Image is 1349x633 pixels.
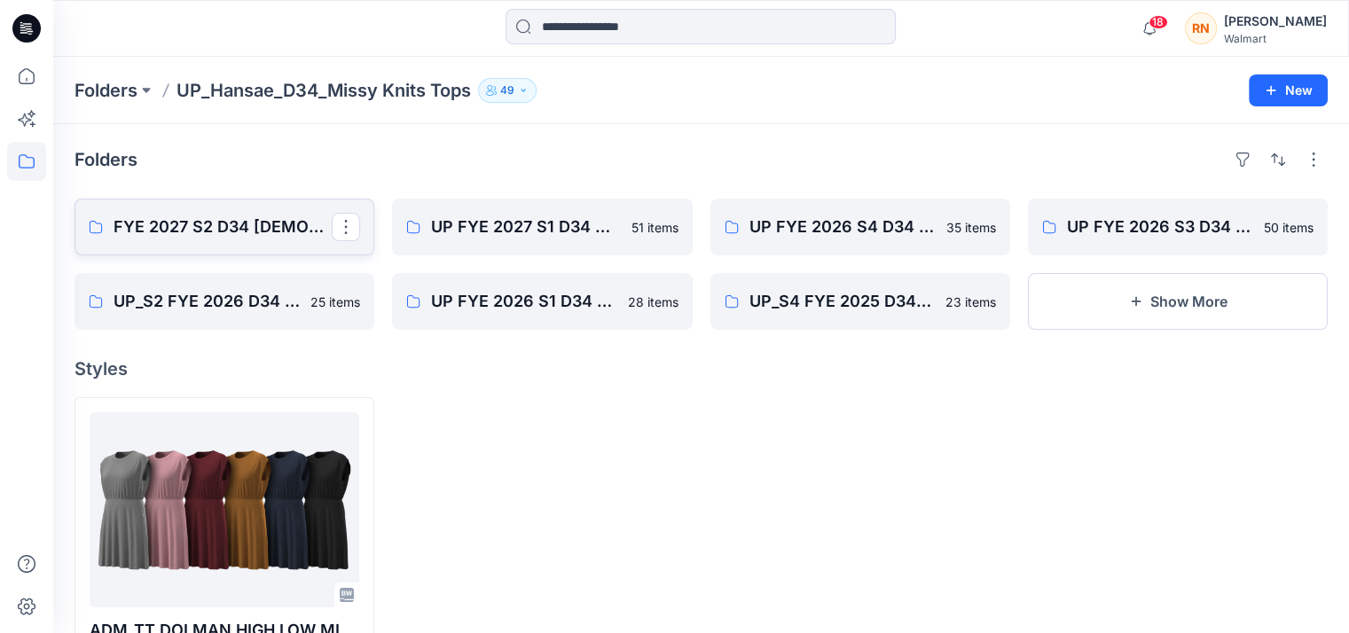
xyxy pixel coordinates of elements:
[90,412,359,607] a: ADM_TT DOLMAN HIGH LOW MINI DRESS
[114,289,300,314] p: UP_S2 FYE 2026 D34 Missy Knit Tops
[628,293,678,311] p: 28 items
[1249,74,1328,106] button: New
[1185,12,1217,44] div: RN
[176,78,471,103] p: UP_Hansae_D34_Missy Knits Tops
[75,78,137,103] a: Folders
[1028,273,1328,330] button: Show More
[945,293,996,311] p: 23 items
[431,289,616,314] p: UP FYE 2026 S1 D34 Missy Knit Tops Hansae
[1067,215,1253,239] p: UP FYE 2026 S3 D34 [DEMOGRAPHIC_DATA] Knit Tops Hansae
[749,215,936,239] p: UP FYE 2026 S4 D34 [DEMOGRAPHIC_DATA] Knit Tops_ Hansae
[710,199,1010,255] a: UP FYE 2026 S4 D34 [DEMOGRAPHIC_DATA] Knit Tops_ Hansae35 items
[478,78,537,103] button: 49
[75,199,374,255] a: FYE 2027 S2 D34 [DEMOGRAPHIC_DATA] Tops - Hansae
[75,273,374,330] a: UP_S2 FYE 2026 D34 Missy Knit Tops25 items
[114,215,332,239] p: FYE 2027 S2 D34 [DEMOGRAPHIC_DATA] Tops - Hansae
[1028,199,1328,255] a: UP FYE 2026 S3 D34 [DEMOGRAPHIC_DATA] Knit Tops Hansae50 items
[1264,218,1314,237] p: 50 items
[946,218,996,237] p: 35 items
[392,273,692,330] a: UP FYE 2026 S1 D34 Missy Knit Tops Hansae28 items
[1224,11,1327,32] div: [PERSON_NAME]
[310,293,360,311] p: 25 items
[749,289,935,314] p: UP_S4 FYE 2025 D34 Missy Knit Tops
[1149,15,1168,29] span: 18
[500,81,514,100] p: 49
[710,273,1010,330] a: UP_S4 FYE 2025 D34 Missy Knit Tops23 items
[1224,32,1327,45] div: Walmart
[392,199,692,255] a: UP FYE 2027 S1 D34 Missy Knit Tops51 items
[631,218,678,237] p: 51 items
[431,215,620,239] p: UP FYE 2027 S1 D34 Missy Knit Tops
[75,358,1328,379] h4: Styles
[75,149,137,170] h4: Folders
